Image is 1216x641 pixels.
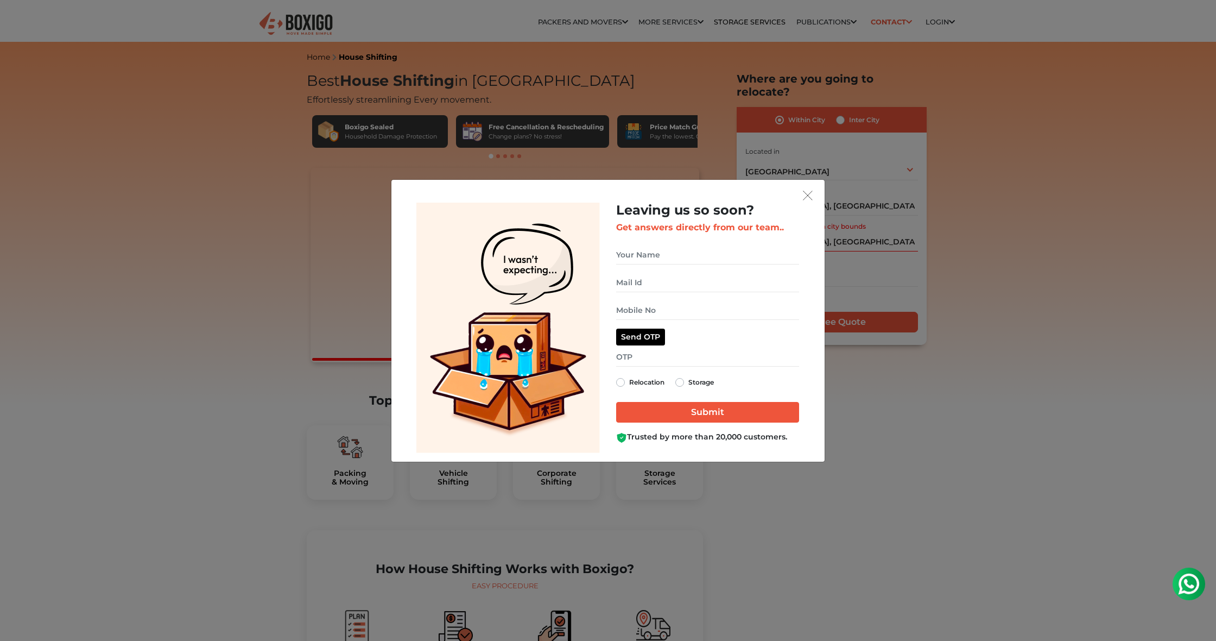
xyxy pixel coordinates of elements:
[11,11,33,33] img: whatsapp-icon.svg
[616,329,665,345] button: Send OTP
[688,376,714,389] label: Storage
[616,203,799,218] h2: Leaving us so soon?
[616,246,799,265] input: Your Name
[629,376,664,389] label: Relocation
[616,273,799,292] input: Mail Id
[616,402,799,423] input: Submit
[616,222,799,232] h3: Get answers directly from our team..
[616,431,799,443] div: Trusted by more than 20,000 customers.
[616,432,627,443] img: Boxigo Customer Shield
[616,301,799,320] input: Mobile No
[616,348,799,367] input: OTP
[803,191,813,200] img: exit
[416,203,600,453] img: Lead Welcome Image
